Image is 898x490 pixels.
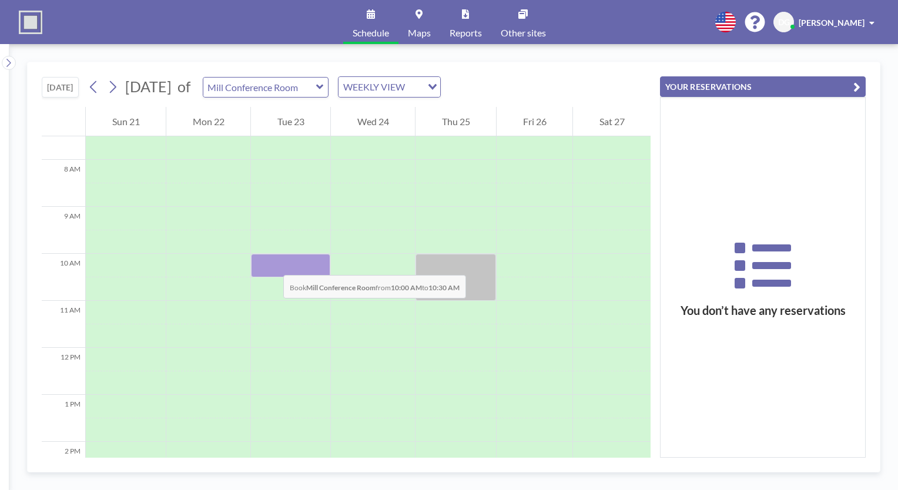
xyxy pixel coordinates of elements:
[42,254,85,301] div: 10 AM
[353,28,389,38] span: Schedule
[497,107,572,136] div: Fri 26
[125,78,172,95] span: [DATE]
[42,160,85,207] div: 8 AM
[573,107,651,136] div: Sat 27
[19,11,42,34] img: organization-logo
[42,442,85,489] div: 2 PM
[778,17,790,28] span: DG
[450,28,482,38] span: Reports
[331,107,415,136] div: Wed 24
[501,28,546,38] span: Other sites
[177,78,190,96] span: of
[416,107,496,136] div: Thu 25
[42,207,85,254] div: 9 AM
[203,78,316,97] input: Mill Conference Room
[799,18,865,28] span: [PERSON_NAME]
[339,77,440,97] div: Search for option
[306,283,376,292] b: Mill Conference Room
[428,283,460,292] b: 10:30 AM
[166,107,250,136] div: Mon 22
[42,77,79,98] button: [DATE]
[408,79,421,95] input: Search for option
[42,348,85,395] div: 12 PM
[42,301,85,348] div: 11 AM
[42,113,85,160] div: 7 AM
[660,76,866,97] button: YOUR RESERVATIONS
[251,107,330,136] div: Tue 23
[391,283,422,292] b: 10:00 AM
[341,79,407,95] span: WEEKLY VIEW
[408,28,431,38] span: Maps
[661,303,865,318] h3: You don’t have any reservations
[42,395,85,442] div: 1 PM
[86,107,166,136] div: Sun 21
[283,275,466,298] span: Book from to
